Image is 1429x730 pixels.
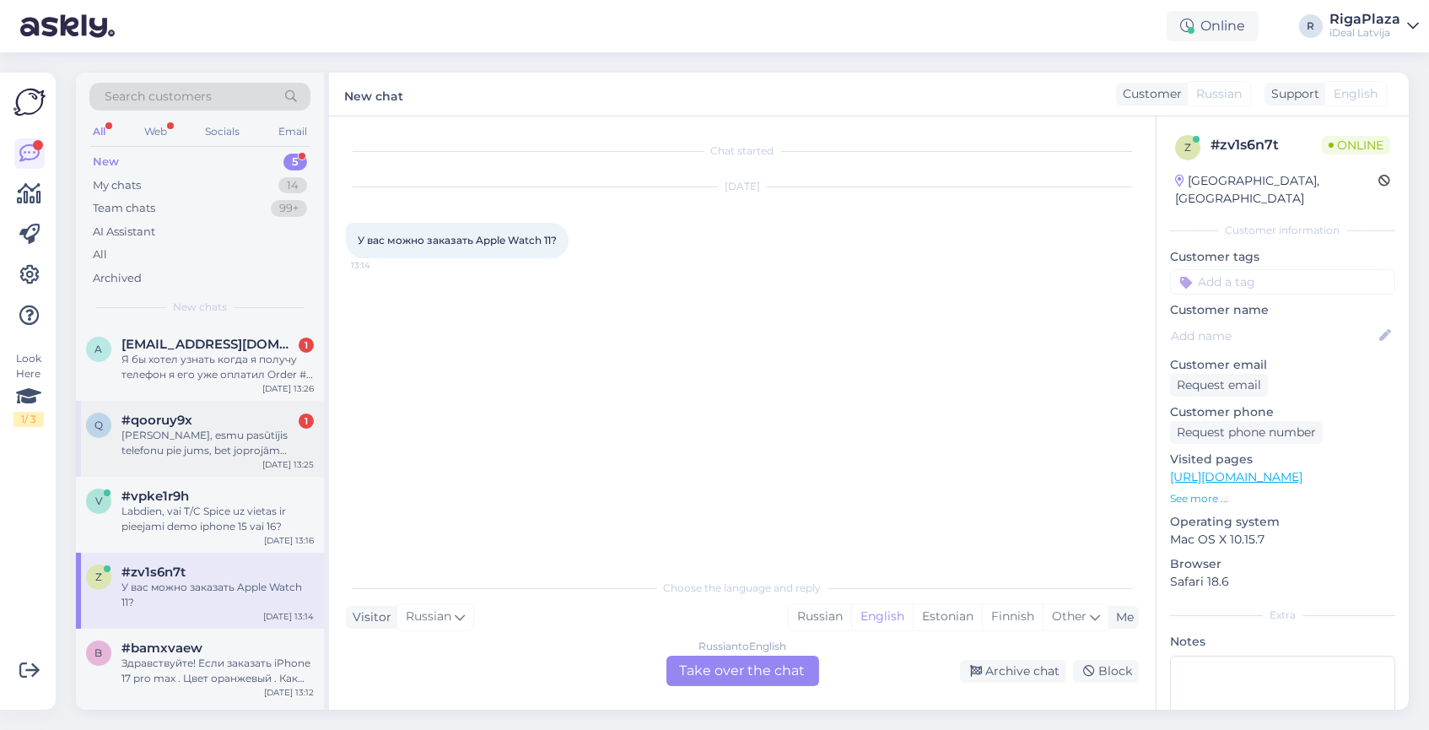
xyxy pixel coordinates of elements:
span: b [95,646,103,659]
div: Request email [1170,374,1268,397]
div: У вас можно заказать Apple Watch 11? [121,580,314,610]
div: English [851,604,913,630]
p: Notes [1170,633,1395,651]
div: 1 [299,414,314,429]
div: Здравствуйте! Если заказать iPhone 17 pro max . Цвет оранжевый . Как долго ждать !? [121,656,314,686]
p: Safari 18.6 [1170,573,1395,591]
div: Visitor [346,608,391,626]
input: Add name [1171,327,1376,345]
span: #bamxvaew [121,641,202,656]
p: Customer name [1170,301,1395,319]
div: [DATE] 13:12 [264,686,314,699]
div: Archived [93,270,142,287]
span: a [95,343,103,355]
div: Request phone number [1170,421,1323,444]
span: z [1184,141,1191,154]
div: Customer information [1170,223,1395,238]
span: #qooruy9x [121,413,192,428]
div: Russian [789,604,851,630]
div: [DATE] 13:26 [262,382,314,395]
div: Support [1265,85,1319,103]
p: Browser [1170,555,1395,573]
div: 1 [299,338,314,353]
div: [DATE] [346,179,1139,194]
div: Chat started [346,143,1139,159]
span: Other [1052,608,1087,624]
span: aleksej.zarubin1@gmail.com [121,337,297,352]
span: q [94,419,103,431]
div: My chats [93,177,141,194]
div: 1 / 3 [13,412,44,427]
div: Take over the chat [666,656,819,686]
div: Email [275,121,310,143]
div: Estonian [913,604,982,630]
div: iDeal Latvija [1329,26,1400,40]
span: 13:14 [351,259,414,272]
div: AI Assistant [93,224,155,241]
span: English [1334,85,1378,103]
div: Russian to English [698,639,786,654]
div: Customer [1116,85,1182,103]
div: Block [1073,660,1139,683]
div: RigaPlaza [1329,13,1400,26]
img: Askly Logo [13,86,46,118]
span: Russian [406,608,451,626]
span: Russian [1196,85,1242,103]
div: 14 [278,177,307,194]
span: #zv1s6n7t [121,565,186,580]
span: Online [1322,136,1390,154]
p: Mac OS X 10.15.7 [1170,531,1395,549]
div: Choose the language and reply [346,581,1139,596]
div: 5 [283,154,307,170]
span: New chats [173,300,227,315]
p: Customer email [1170,356,1395,374]
div: Me [1109,608,1134,626]
span: z [95,570,102,583]
div: All [89,121,109,143]
div: Online [1167,11,1259,41]
div: [DATE] 13:25 [262,458,314,471]
p: See more ... [1170,491,1395,506]
div: Socials [202,121,243,143]
div: [GEOGRAPHIC_DATA], [GEOGRAPHIC_DATA] [1175,172,1378,208]
p: Operating system [1170,513,1395,531]
span: У вас можно заказать Apple Watch 11? [358,234,557,246]
input: Add a tag [1170,269,1395,295]
a: RigaPlazaiDeal Latvija [1329,13,1419,40]
div: New [93,154,119,170]
div: 99+ [271,200,307,217]
p: Customer tags [1170,248,1395,266]
span: Search customers [105,88,212,105]
div: # zv1s6n7t [1211,135,1322,155]
div: Labdien, vai T/C Spice uz vietas ir pieejami demo iphone 15 vai 16? [121,504,314,534]
div: Я бы хотел узнать когда я получу телефон я его уже оплатил Order # 2000082660 [121,352,314,382]
div: [DATE] 13:16 [264,534,314,547]
div: [PERSON_NAME], esmu pasūtījis telefonu pie jums, bet joprojām neesmu yo saņēmis [121,428,314,458]
div: Extra [1170,608,1395,623]
div: Team chats [93,200,155,217]
p: Customer phone [1170,403,1395,421]
div: Web [141,121,170,143]
div: All [93,246,107,263]
div: Finnish [982,604,1043,630]
span: #vpke1r9h [121,489,189,504]
p: Visited pages [1170,451,1395,468]
div: Look Here [13,351,44,427]
label: New chat [344,83,403,105]
div: [DATE] 13:14 [263,610,314,623]
div: R [1299,14,1323,38]
span: v [95,495,102,507]
a: [URL][DOMAIN_NAME] [1170,469,1302,484]
div: Archive chat [960,660,1066,683]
